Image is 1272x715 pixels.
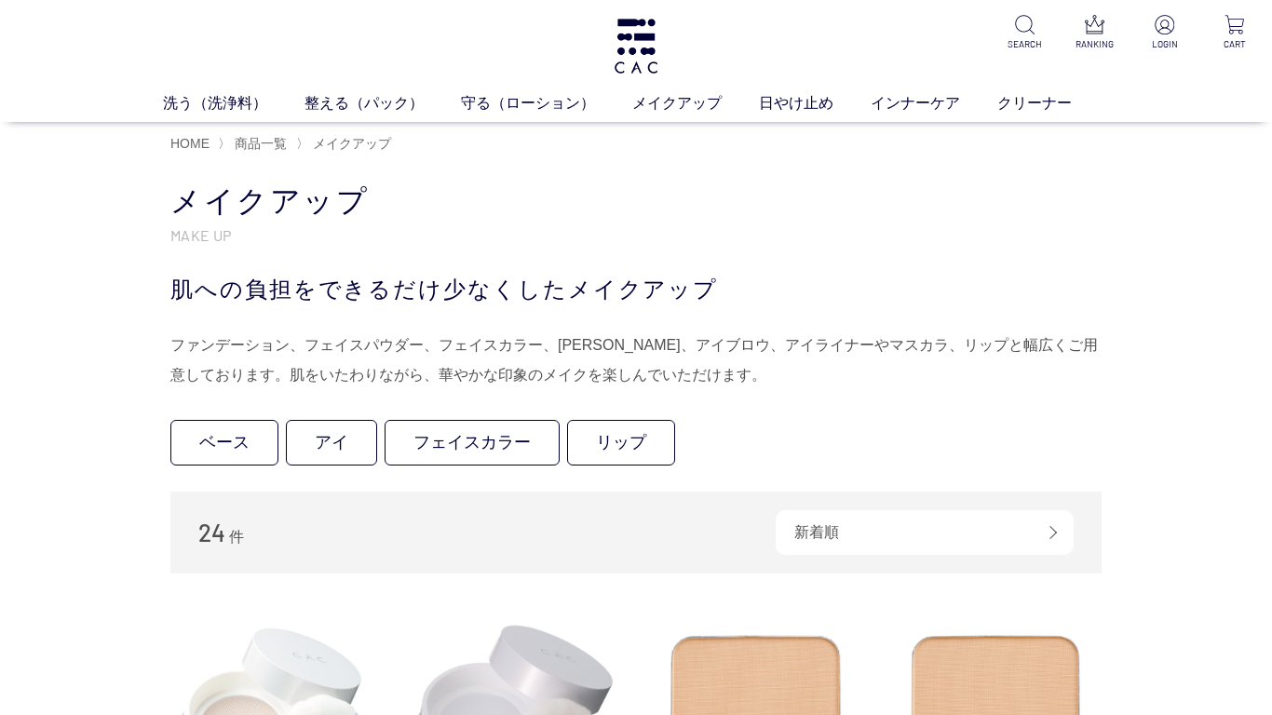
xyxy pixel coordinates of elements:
span: 商品一覧 [235,136,287,151]
h1: メイクアップ [170,182,1102,222]
span: メイクアップ [313,136,391,151]
a: メイクアップ [632,92,759,115]
p: MAKE UP [170,225,1102,245]
div: ファンデーション、フェイスパウダー、フェイスカラー、[PERSON_NAME]、アイブロウ、アイライナーやマスカラ、リップと幅広くご用意しております。肌をいたわりながら、華やかな印象のメイクを楽... [170,331,1102,390]
p: RANKING [1073,37,1117,51]
a: メイクアップ [309,136,391,151]
a: フェイスカラー [385,420,560,465]
a: インナーケア [871,92,997,115]
a: CART [1212,15,1257,51]
a: クリーナー [997,92,1109,115]
a: 洗う（洗浄料） [163,92,304,115]
p: CART [1212,37,1257,51]
li: 〉 [218,135,291,153]
a: リップ [567,420,675,465]
a: アイ [286,420,377,465]
a: 日やけ止め [759,92,871,115]
div: 新着順 [776,510,1074,555]
img: logo [612,19,660,74]
p: LOGIN [1143,37,1187,51]
a: HOME [170,136,210,151]
div: 肌への負担をできるだけ少なくしたメイクアップ [170,273,1102,306]
a: RANKING [1073,15,1117,51]
a: 商品一覧 [231,136,287,151]
a: 守る（ローション） [461,92,632,115]
li: 〉 [296,135,396,153]
span: 件 [229,529,244,545]
a: SEARCH [1003,15,1048,51]
span: 24 [198,518,225,546]
p: SEARCH [1003,37,1048,51]
a: ベース [170,420,278,465]
a: 整える（パック） [304,92,461,115]
a: LOGIN [1143,15,1187,51]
